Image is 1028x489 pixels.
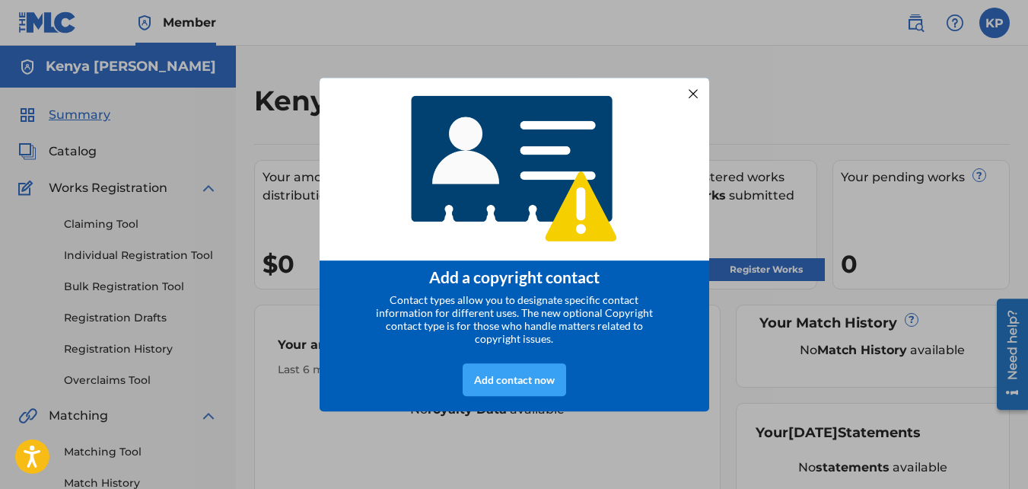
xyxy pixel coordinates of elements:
[320,78,709,411] div: entering modal
[339,267,690,286] div: Add a copyright contact
[463,363,566,396] div: Add contact now
[401,85,628,253] img: 4768233920565408.png
[17,17,37,87] div: Need help?
[376,293,653,345] span: Contact types allow you to designate specific contact information for different uses. The new opt...
[11,5,43,117] div: Open Resource Center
